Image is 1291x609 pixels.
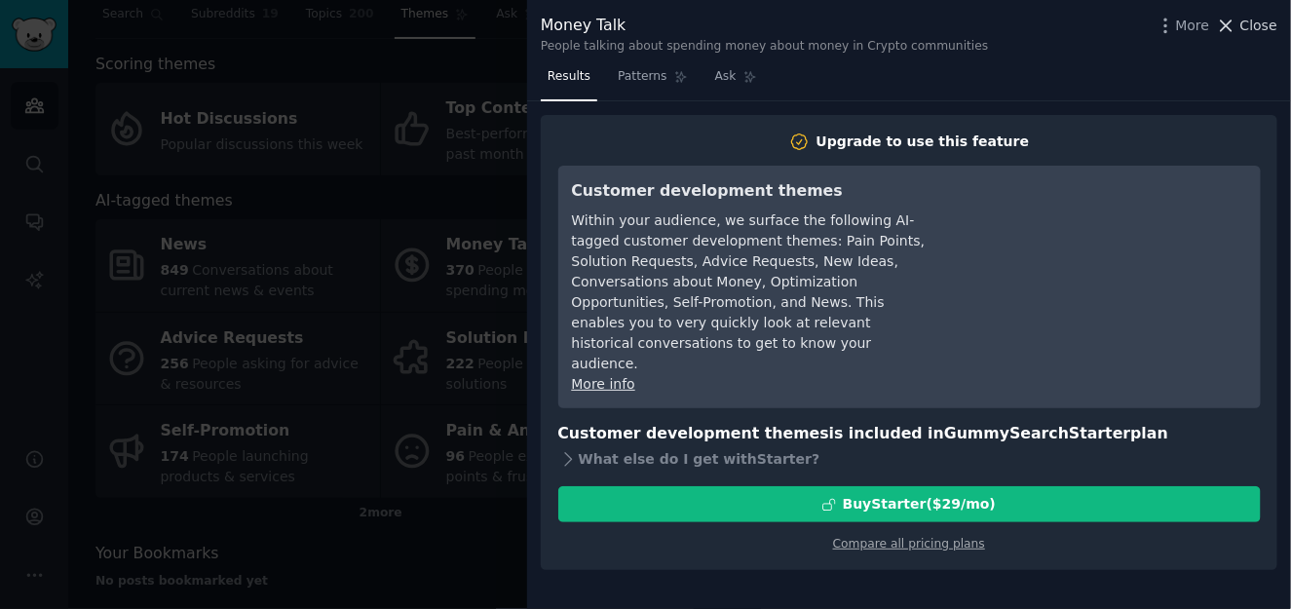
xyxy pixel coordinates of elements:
[833,537,985,551] a: Compare all pricing plans
[541,38,989,56] div: People talking about spending money about money in Crypto communities
[944,424,1130,442] span: GummySearch Starter
[1156,16,1210,36] button: More
[558,486,1261,522] button: BuyStarter($29/mo)
[715,68,737,86] span: Ask
[572,210,928,374] div: Within your audience, we surface the following AI-tagged customer development themes: Pain Points...
[611,61,694,101] a: Patterns
[1216,16,1277,36] button: Close
[572,376,635,392] a: More info
[541,14,989,38] div: Money Talk
[558,422,1261,446] h3: Customer development themes is included in plan
[1240,16,1277,36] span: Close
[955,179,1247,325] iframe: YouTube video player
[843,494,996,514] div: Buy Starter ($ 29 /mo )
[816,132,1030,152] div: Upgrade to use this feature
[618,68,666,86] span: Patterns
[708,61,764,101] a: Ask
[541,61,597,101] a: Results
[558,445,1261,473] div: What else do I get with Starter ?
[548,68,590,86] span: Results
[1176,16,1210,36] span: More
[572,179,928,204] h3: Customer development themes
